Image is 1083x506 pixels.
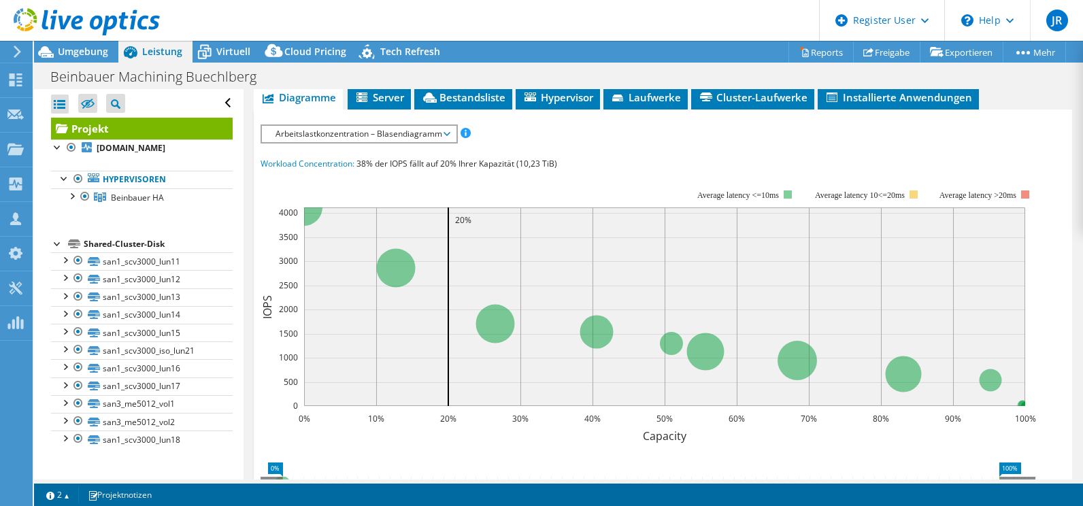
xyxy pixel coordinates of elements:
h1: Beinbauer Machining Buechlberg [44,69,278,84]
b: [DOMAIN_NAME] [97,142,165,154]
a: san1_scv3000_lun17 [51,377,233,395]
text: 3500 [279,231,298,243]
text: 70% [801,413,817,424]
text: 20% [440,413,456,424]
text: 3000 [279,255,298,267]
a: 2 [37,486,79,503]
a: san1_scv3000_lun16 [51,359,233,377]
tspan: Average latency 10<=20ms [815,190,905,200]
text: 2500 [279,280,298,291]
text: Average latency >20ms [939,190,1016,200]
a: san1_scv3000_lun11 [51,252,233,270]
a: san1_scv3000_lun14 [51,306,233,324]
text: 60% [729,413,745,424]
text: 100% [1015,413,1036,424]
span: Laufwerke [610,90,681,104]
text: 0% [299,413,310,424]
a: san1_scv3000_lun12 [51,270,233,288]
text: Capacity [643,428,687,443]
a: Hypervisoren [51,171,233,188]
text: 500 [284,376,298,388]
span: Cluster-Laufwerke [698,90,807,104]
span: JR [1046,10,1068,31]
text: 30% [512,413,529,424]
a: Beinbauer HA [51,188,233,206]
text: 50% [656,413,673,424]
tspan: Average latency <=10ms [697,190,779,200]
span: Workload Concentration: [261,158,354,169]
span: Bestandsliste [421,90,505,104]
svg: \n [961,14,973,27]
a: Reports [788,41,854,63]
a: san3_me5012_vol2 [51,413,233,431]
a: san1_scv3000_lun15 [51,324,233,341]
span: Beinbauer HA [111,192,164,203]
text: 1500 [279,328,298,339]
span: Arbeitslastkonzentration – Blasendiagramm [269,126,449,142]
a: san1_scv3000_iso_lun21 [51,341,233,359]
a: Projekt [51,118,233,139]
text: 0 [293,400,298,411]
a: Freigabe [853,41,920,63]
div: Shared-Cluster-Disk [84,236,233,252]
span: 38% der IOPS fällt auf 20% Ihrer Kapazität (10,23 TiB) [356,158,557,169]
a: [DOMAIN_NAME] [51,139,233,157]
a: san1_scv3000_lun18 [51,431,233,448]
a: san3_me5012_vol1 [51,395,233,413]
text: 10% [368,413,384,424]
a: Projektnotizen [78,486,161,503]
a: san1_scv3000_lun13 [51,288,233,306]
a: Mehr [1003,41,1066,63]
text: 40% [584,413,601,424]
span: Umgebung [58,45,108,58]
a: Exportieren [920,41,1003,63]
text: 80% [873,413,889,424]
text: IOPS [260,294,275,318]
span: Virtuell [216,45,250,58]
text: 90% [945,413,961,424]
text: 4000 [279,207,298,218]
span: Tech Refresh [380,45,440,58]
span: Leistung [142,45,182,58]
span: Diagramme [261,90,336,104]
text: 1000 [279,352,298,363]
span: Server [354,90,404,104]
text: 2000 [279,303,298,315]
span: Hypervisor [522,90,593,104]
text: 20% [455,214,471,226]
span: Installierte Anwendungen [824,90,972,104]
span: Cloud Pricing [284,45,346,58]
